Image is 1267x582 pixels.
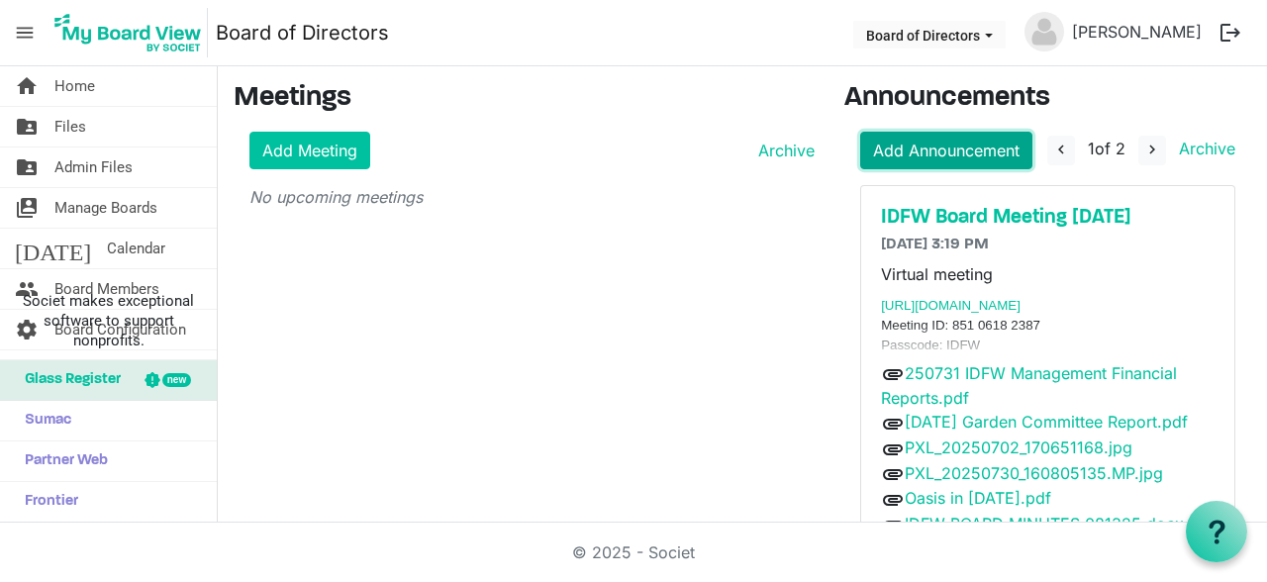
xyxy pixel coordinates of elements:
[54,147,133,187] span: Admin Files
[1024,12,1064,51] img: no-profile-picture.svg
[54,66,95,106] span: Home
[905,463,1163,483] a: PXL_20250730_160805135.MP.jpg
[54,188,157,228] span: Manage Boards
[572,542,695,562] a: © 2025 - Societ
[15,360,121,400] span: Glass Register
[15,147,39,187] span: folder_shared
[881,206,1215,230] a: IDFW Board Meeting [DATE]
[1064,12,1210,51] a: [PERSON_NAME]
[881,514,905,537] span: attachment
[881,363,1177,409] a: 250731 IDFW Management Financial Reports.pdf
[881,318,1040,352] span: Meeting ID: 851 0618 2387 Passcode: IDFW
[49,8,216,57] a: My Board View Logo
[15,188,39,228] span: switch_account
[881,488,905,512] span: attachment
[905,437,1132,457] a: PXL_20250702_170651168.jpg
[162,373,191,387] div: new
[54,269,159,309] span: Board Members
[107,229,165,268] span: Calendar
[49,8,208,57] img: My Board View Logo
[881,298,1021,313] span: [URL][DOMAIN_NAME]
[9,291,208,350] span: Societ makes exceptional software to support nonprofits.
[905,412,1188,432] a: [DATE] Garden Committee Report.pdf
[881,462,905,486] span: attachment
[1171,139,1235,158] a: Archive
[881,361,1045,376] span: Phone: [PHONE_NUMBER]
[881,412,905,436] span: attachment
[15,229,91,268] span: [DATE]
[860,132,1032,169] a: Add Announcement
[1047,136,1075,165] button: navigate_before
[15,107,39,146] span: folder_shared
[844,82,1251,116] h3: Announcements
[15,269,39,309] span: people
[905,514,1184,533] a: IDFW BOARD MINUTES 081325.docx
[881,262,1215,286] p: Virtual meeting
[15,441,108,481] span: Partner Web
[1088,139,1095,158] span: 1
[1088,139,1125,158] span: of 2
[881,300,1021,312] a: [URL][DOMAIN_NAME]
[905,488,1051,508] a: Oasis in [DATE].pdf
[881,237,989,252] span: [DATE] 3:19 PM
[15,66,39,106] span: home
[1138,136,1166,165] button: navigate_next
[15,482,78,522] span: Frontier
[234,82,815,116] h3: Meetings
[54,107,86,146] span: Files
[881,362,905,386] span: attachment
[881,437,905,461] span: attachment
[1052,141,1070,158] span: navigate_before
[6,14,44,51] span: menu
[216,13,389,52] a: Board of Directors
[853,21,1006,48] button: Board of Directors dropdownbutton
[249,185,815,209] p: No upcoming meetings
[15,401,71,440] span: Sumac
[249,132,370,169] a: Add Meeting
[1143,141,1161,158] span: navigate_next
[1210,12,1251,53] button: logout
[750,139,815,162] a: Archive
